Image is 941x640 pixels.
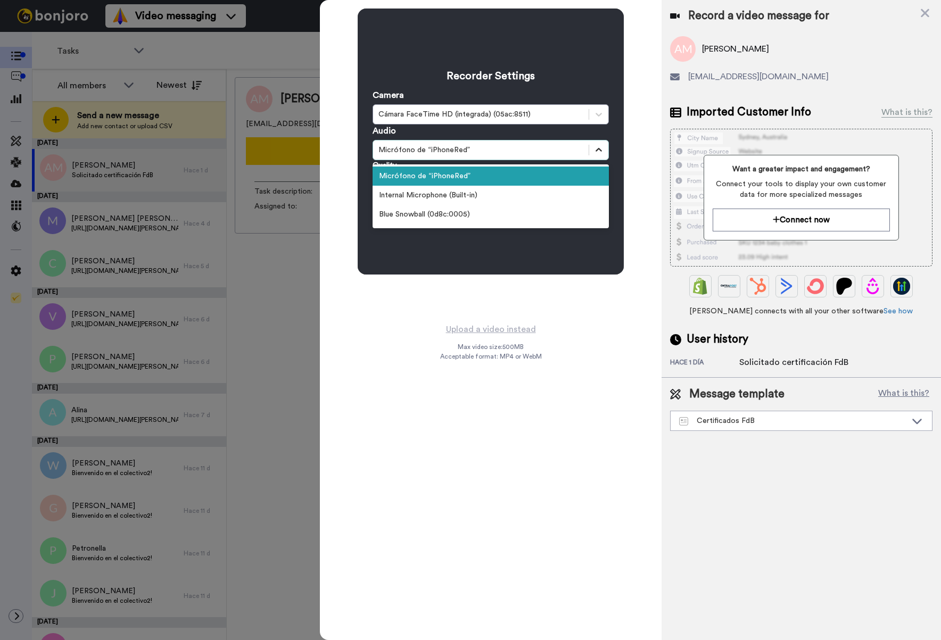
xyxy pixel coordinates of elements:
[749,278,766,295] img: Hubspot
[713,164,890,174] span: Want a greater impact and engagement?
[378,109,583,120] div: Cámara FaceTime HD (integrada) (05ac:8511)
[864,278,881,295] img: Drip
[739,356,848,369] div: Solicitado certificación FdB
[679,417,688,426] img: Message-temps.svg
[721,278,738,295] img: Ontraport
[836,278,853,295] img: Patreon
[670,306,932,317] span: [PERSON_NAME] connects with all your other software
[713,179,890,200] span: Connect your tools to display your own customer data for more specialized messages
[687,331,748,347] span: User history
[688,70,829,83] span: [EMAIL_ADDRESS][DOMAIN_NAME]
[687,104,811,120] span: Imported Customer Info
[778,278,795,295] img: ActiveCampaign
[373,186,609,205] div: Internal Microphone (Built-in)
[373,224,609,243] div: Predeterminado - Blue Snowball (0d8c:0005)
[679,415,906,426] div: Certificados FdB
[692,278,709,295] img: Shopify
[378,145,583,155] div: Micrófono de “iPhoneRed”
[807,278,824,295] img: ConvertKit
[373,160,397,171] label: Quality
[670,358,739,369] div: hace 1 día
[875,386,932,402] button: What is this?
[373,69,609,84] h3: Recorder Settings
[373,167,609,186] div: Micrófono de “iPhoneRed”
[689,386,785,402] span: Message template
[373,89,404,102] label: Camera
[884,307,913,315] a: See how
[440,352,542,361] span: Acceptable format: MP4 or WebM
[713,209,890,231] button: Connect now
[881,106,932,119] div: What is this?
[443,322,539,336] button: Upload a video instead
[373,205,609,224] div: Blue Snowball (0d8c:0005)
[893,278,910,295] img: GoHighLevel
[458,343,524,351] span: Max video size: 500 MB
[373,124,396,137] label: Audio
